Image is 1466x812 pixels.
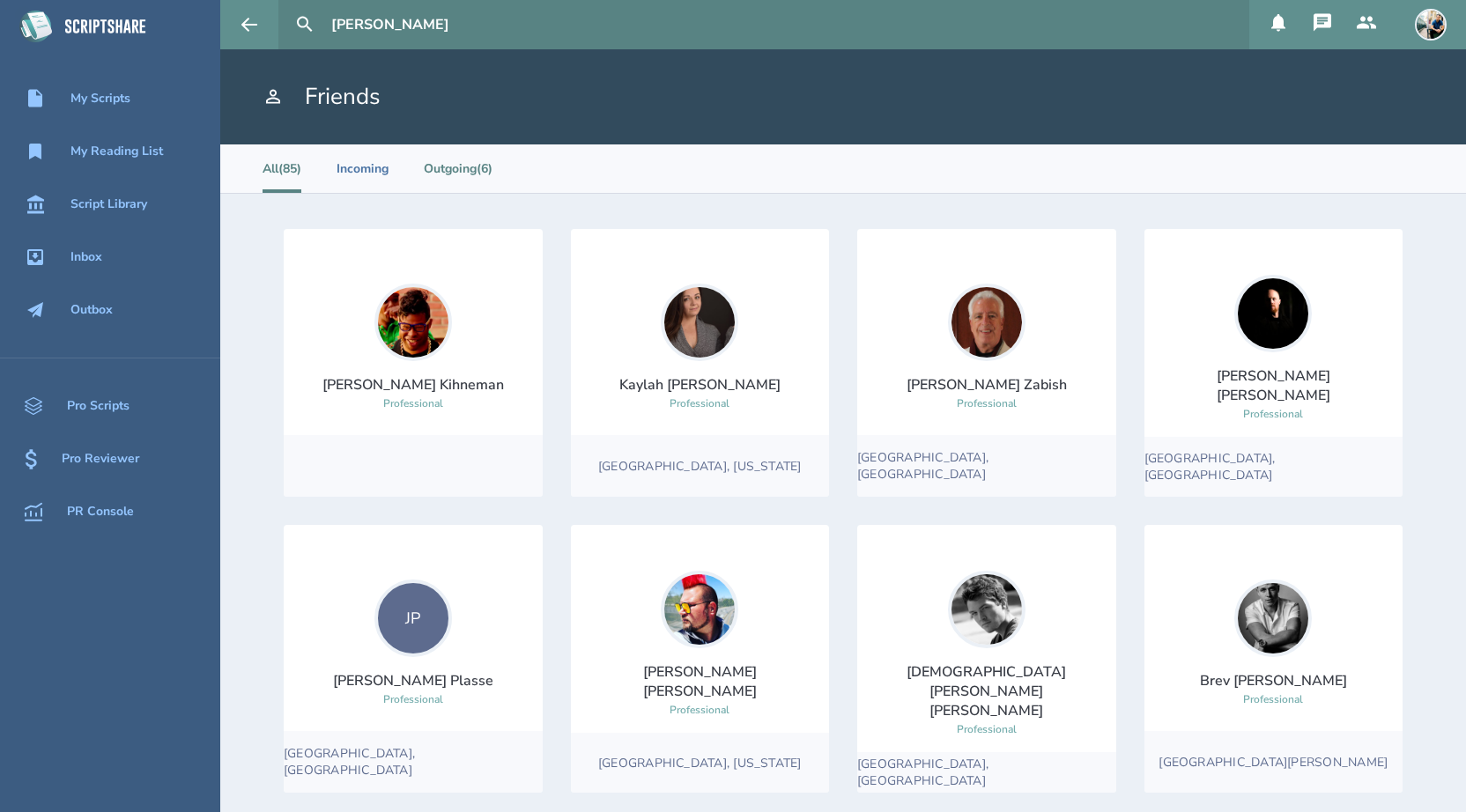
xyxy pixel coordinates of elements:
[337,144,389,193] li: Incoming
[322,375,504,395] div: [PERSON_NAME] Kihneman
[1144,731,1403,793] div: [GEOGRAPHIC_DATA][PERSON_NAME]
[284,731,543,793] div: [GEOGRAPHIC_DATA], [GEOGRAPHIC_DATA]
[1144,437,1403,497] div: [GEOGRAPHIC_DATA], [GEOGRAPHIC_DATA]
[70,197,147,211] div: Script Library
[857,435,1116,497] div: [GEOGRAPHIC_DATA], [GEOGRAPHIC_DATA]
[263,144,301,193] li: All (85)
[670,395,729,412] div: Professional
[67,399,130,413] div: Pro Scripts
[1243,405,1303,423] div: Professional
[948,284,1025,361] img: user_1592338540-crop.jpg
[907,375,1067,395] div: [PERSON_NAME] Zabish
[907,275,1067,421] a: [PERSON_NAME] ZabishProfessional
[1200,571,1347,717] a: Brev [PERSON_NAME]Professional
[670,701,729,719] div: Professional
[383,690,443,708] div: Professional
[585,571,816,719] a: [PERSON_NAME] [PERSON_NAME]Professional
[70,303,113,317] div: Outbox
[70,250,102,264] div: Inbox
[333,671,493,690] div: [PERSON_NAME] Plasse
[1159,275,1389,423] a: [PERSON_NAME] [PERSON_NAME]Professional
[571,435,830,497] div: [GEOGRAPHIC_DATA], [US_STATE]
[374,284,452,361] img: user_1628805665-crop.jpg
[948,571,1025,648] img: user_1598148512-crop.jpg
[1200,671,1347,690] div: Brev [PERSON_NAME]
[571,733,830,793] div: [GEOGRAPHIC_DATA], [US_STATE]
[70,144,163,159] div: My Reading List
[424,144,492,193] li: Outgoing (6)
[70,92,130,106] div: My Scripts
[1243,690,1303,708] div: Professional
[857,752,1116,793] div: [GEOGRAPHIC_DATA], [GEOGRAPHIC_DATA]
[957,395,1017,412] div: Professional
[585,662,816,701] div: [PERSON_NAME] [PERSON_NAME]
[619,275,781,421] a: Kaylah [PERSON_NAME]Professional
[374,579,452,657] div: JP
[263,81,381,113] h1: Friends
[1415,9,1447,41] img: user_1673573717-crop.jpg
[619,375,781,395] div: Kaylah [PERSON_NAME]
[1234,579,1312,657] img: user_1631728794-crop.jpg
[1234,275,1312,352] img: user_1670025692-crop.jpg
[62,452,139,466] div: Pro Reviewer
[1159,366,1389,405] div: [PERSON_NAME] [PERSON_NAME]
[871,662,1102,720] div: [DEMOGRAPHIC_DATA][PERSON_NAME] [PERSON_NAME]
[957,720,1017,738] div: Professional
[322,275,504,421] a: [PERSON_NAME] KihnemanProfessional
[871,571,1102,738] a: [DEMOGRAPHIC_DATA][PERSON_NAME] [PERSON_NAME]Professional
[661,284,738,361] img: user_1604966854-crop.jpg
[661,571,738,648] img: user_1597099654-crop.jpg
[67,505,134,519] div: PR Console
[383,395,443,412] div: Professional
[333,571,493,717] a: JP[PERSON_NAME] PlasseProfessional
